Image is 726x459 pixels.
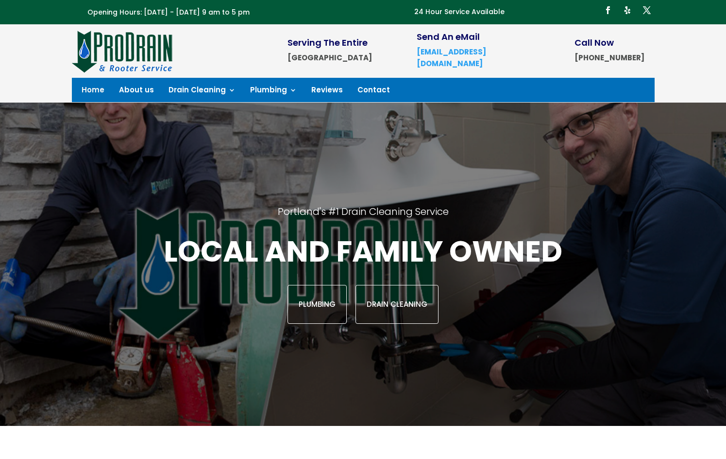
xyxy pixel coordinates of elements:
[311,87,343,97] a: Reviews
[95,205,631,232] h2: Portland's #1 Drain Cleaning Service
[574,53,644,63] strong: [PHONE_NUMBER]
[119,87,154,97] a: About us
[287,36,368,49] span: Serving The Entire
[417,31,480,43] span: Send An eMail
[287,53,372,63] strong: [GEOGRAPHIC_DATA]
[287,285,347,324] a: Plumbing
[250,87,297,97] a: Plumbing
[639,2,655,18] a: Follow on X
[72,29,173,73] img: site-logo-100h
[87,7,250,17] span: Opening Hours: [DATE] - [DATE] 9 am to 5 pm
[169,87,236,97] a: Drain Cleaning
[620,2,635,18] a: Follow on Yelp
[82,87,104,97] a: Home
[355,285,439,324] a: Drain Cleaning
[574,36,614,49] span: Call Now
[95,232,631,324] div: Local and family owned
[417,47,486,69] a: [EMAIL_ADDRESS][DOMAIN_NAME]
[357,87,390,97] a: Contact
[414,6,505,18] p: 24 Hour Service Available
[600,2,616,18] a: Follow on Facebook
